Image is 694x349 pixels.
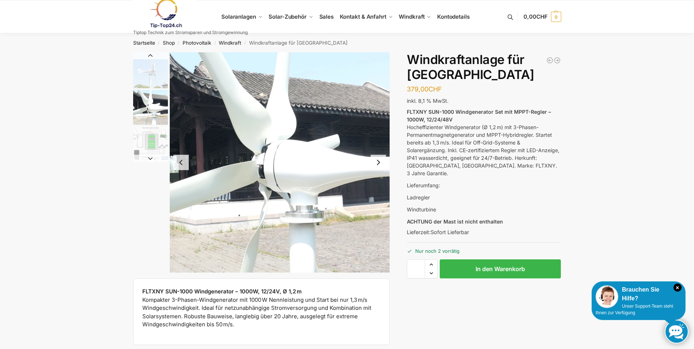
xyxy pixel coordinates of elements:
a: Flexible Solarpanel (1×120 W) & SolarLaderegler [546,57,554,64]
span: Kontodetails [437,13,470,20]
span: Solaranlagen [221,13,256,20]
p: Kompakter 3-Phasen-Windgenerator mit 1000 W Nennleistung und Start bei nur 1,3 m/s Windgeschwindi... [142,288,381,329]
input: Produktmenge [407,259,425,278]
span: Reduce quantity [425,269,437,278]
iframe: Sicherer Rahmen für schnelle Bezahlvorgänge [405,283,562,303]
button: In den Warenkorb [440,259,561,278]
button: Previous slide [173,155,189,170]
strong: ACHTUNG der Mast ist nicht enthalten [407,218,503,225]
p: Tiptop Technik zum Stromsparen und Stromgewinnung [133,30,248,35]
strong: FLTXNY SUN-1000 Windgenerator Set mit MPPT-Regler – 1000W, 12/24/48V [407,109,551,123]
img: Mini Wind Turbine [133,90,168,125]
span: / [211,40,219,46]
p: Nur noch 2 vorrätig [407,242,561,255]
img: Beispiel Anschlussmöglickeit [133,127,168,161]
p: Hocheffizienter Windgenerator (Ø 1,2 m) mit 3-Phasen-Permanentmagnetgenerator und MPPT-Hybridregl... [407,108,561,177]
span: Kontakt & Anfahrt [340,13,386,20]
span: Windkraft [399,13,424,20]
bdi: 379,00 [407,85,442,93]
span: Unser Support-Team steht Ihnen zur Verfügung [596,304,673,315]
div: Brauchen Sie Hilfe? [596,285,682,303]
a: Windkraft [219,40,241,46]
img: Mini Wind Turbine [170,52,390,273]
button: Next slide [133,155,168,162]
a: Photovoltaik [183,40,211,46]
strong: FLTXNY SUN-1000 Windgenerator – 1000W, 12/24V, Ø 1,2 m [142,288,302,295]
button: Previous slide [133,52,168,59]
span: Sofort Lieferbar [431,229,469,235]
li: 2 / 3 [131,89,168,125]
span: Increase quantity [425,260,437,269]
span: 0,00 [524,13,547,20]
a: Sales [316,0,337,33]
nav: Breadcrumb [120,33,574,52]
img: Windrad für Balkon und Terrasse [133,52,168,88]
span: Sales [319,13,334,20]
span: inkl. 8,1 % MwSt. [407,98,449,104]
span: / [241,40,249,46]
span: / [155,40,163,46]
button: Next slide [371,155,386,170]
span: 0 [551,12,561,22]
span: / [175,40,183,46]
p: Windturbine [407,206,561,213]
li: 2 / 3 [170,52,390,273]
p: Ladregler [407,194,561,201]
li: 1 / 3 [131,52,168,89]
span: CHF [536,13,548,20]
span: Solar-Zubehör [269,13,307,20]
span: Lieferzeit: [407,229,469,235]
a: 0,00CHF 0 [524,6,561,28]
a: Shop [163,40,175,46]
a: Kontakt & Anfahrt [337,0,396,33]
img: Customer service [596,285,618,308]
h1: Windkraftanlage für [GEOGRAPHIC_DATA] [407,52,561,82]
a: Startseite [133,40,155,46]
a: Windkraft [396,0,434,33]
span: CHF [428,85,442,93]
i: Schließen [674,284,682,292]
a: Kontodetails [434,0,473,33]
p: Lieferumfang: [407,181,561,189]
a: Vertikal Windkraftwerk 2000 Watt [554,57,561,64]
a: Solar-Zubehör [266,0,316,33]
li: 3 / 3 [131,125,168,162]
